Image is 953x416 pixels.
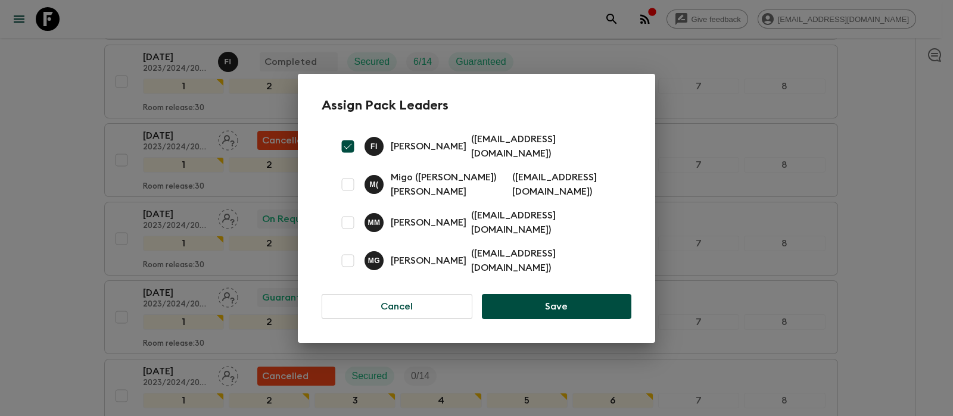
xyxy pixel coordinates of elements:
button: Cancel [322,294,472,319]
p: [PERSON_NAME] [391,254,466,268]
p: ( [EMAIL_ADDRESS][DOMAIN_NAME] ) [471,208,617,237]
p: M G [368,256,381,265]
p: Migo ([PERSON_NAME]) [PERSON_NAME] [391,170,507,199]
p: M ( [369,180,378,189]
p: ( [EMAIL_ADDRESS][DOMAIN_NAME] ) [512,170,617,199]
h2: Assign Pack Leaders [322,98,631,113]
p: ( [EMAIL_ADDRESS][DOMAIN_NAME] ) [471,246,617,275]
p: ( [EMAIL_ADDRESS][DOMAIN_NAME] ) [471,132,617,161]
button: Save [482,294,631,319]
p: F I [370,142,378,151]
p: [PERSON_NAME] [391,139,466,154]
p: [PERSON_NAME] [391,215,466,230]
p: M M [368,218,380,227]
